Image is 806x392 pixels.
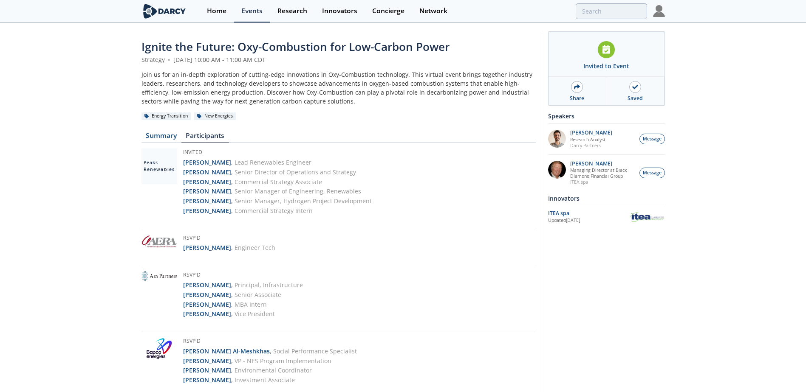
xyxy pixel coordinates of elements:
div: Updated [DATE] [548,217,629,224]
strong: [PERSON_NAME] [183,244,231,252]
div: Home [207,8,226,14]
span: , [231,187,233,195]
strong: [PERSON_NAME] [183,178,231,186]
img: e78dc165-e339-43be-b819-6f39ce58aec6 [548,130,566,148]
div: Join us for an in-depth exploration of cutting-edge innovations in Oxy-Combustion technology. Thi... [141,70,536,106]
div: Events [241,8,263,14]
span: Message [643,136,662,143]
span: Investment Associate [235,376,295,384]
button: Message [639,168,665,178]
strong: [PERSON_NAME] [183,366,231,374]
strong: [PERSON_NAME] Al-Meshkhas [183,347,270,355]
strong: [PERSON_NAME] [183,310,231,318]
span: VP - NES Program Implementation [235,357,331,365]
div: Invited to Event [583,62,629,70]
span: , [231,158,233,166]
strong: [PERSON_NAME] [183,376,231,384]
p: Managing Director at Black Diamond Financial Group [570,167,635,179]
div: Saved [628,95,643,102]
div: Research [277,8,307,14]
span: , [231,178,233,186]
span: , [231,357,233,365]
strong: [PERSON_NAME] [183,281,231,289]
div: Innovators [322,8,357,14]
span: , [231,300,233,308]
p: [PERSON_NAME] [570,161,635,167]
h5: Invited [183,148,372,158]
span: MBA Intern [235,300,267,308]
strong: [PERSON_NAME] [183,207,231,215]
span: , [231,366,233,374]
h5: RSVP'd [183,271,303,280]
div: Network [419,8,447,14]
span: Lead Renewables Engineer [235,158,311,166]
span: Social Performance Specialist [273,347,357,355]
span: Vice President [235,310,275,318]
span: Senior Associate [235,291,281,299]
span: Message [643,170,662,176]
strong: [PERSON_NAME] [183,187,231,195]
img: 5c882eca-8b14-43be-9dc2-518e113e9a37 [548,161,566,179]
span: Principal, Infrastructure [235,281,303,289]
span: Senior Director of Operations and Strategy [235,168,356,176]
div: Speakers [548,109,665,123]
a: Participants [181,132,229,143]
strong: [PERSON_NAME] [183,300,231,308]
h5: RSVP'd [183,234,275,244]
div: Share [570,95,584,102]
span: , [270,347,271,355]
h5: RSVP'd [183,337,357,347]
strong: [PERSON_NAME] [183,197,231,205]
img: Profile [653,5,665,17]
span: , [231,281,233,289]
a: Summary [141,132,181,143]
iframe: chat widget [770,358,798,384]
img: logo-wide.svg [141,4,188,19]
span: Senior Manager, Hydrogen Project Development [235,197,372,205]
p: ITEA spa [570,179,635,185]
div: Innovators [548,191,665,206]
span: , [231,376,233,384]
strong: [PERSON_NAME] [183,291,231,299]
span: , [231,310,233,318]
div: Strategy [DATE] 10:00 AM - 11:00 AM CDT [141,55,536,64]
p: Darcy Partners [570,143,612,148]
span: Senior Manager of Engineering, Renewables [235,187,361,195]
div: Energy Transition [141,112,191,120]
span: , [231,244,233,252]
strong: [PERSON_NAME] [183,357,231,365]
span: , [231,168,233,176]
span: Engineer Tech [235,244,275,252]
img: Aera Energy [141,234,177,249]
div: Peaks Renewables [141,148,177,184]
span: Environmental Coordinator [235,366,312,374]
a: ITEA spa Updated[DATE] ITEA spa [548,209,665,224]
span: , [231,291,233,299]
img: Bapco Energies [141,337,177,361]
p: [PERSON_NAME] [570,130,612,136]
img: ITEA spa [629,211,665,223]
span: , [231,207,233,215]
span: Commercial Strategy Associate [235,178,322,186]
input: Advanced Search [576,3,647,19]
span: , [231,197,233,205]
img: Ara Partners [141,271,177,281]
strong: [PERSON_NAME] [183,168,231,176]
div: ITEA spa [548,210,629,217]
span: Ignite the Future: Oxy-Combustion for Low-Carbon Power [141,39,450,54]
strong: [PERSON_NAME] [183,158,231,166]
div: Concierge [372,8,404,14]
div: New Energies [194,112,236,120]
p: Research Analyst [570,137,612,143]
span: Commercial Strategy Intern [235,207,313,215]
button: Message [639,134,665,144]
span: • [167,56,172,64]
